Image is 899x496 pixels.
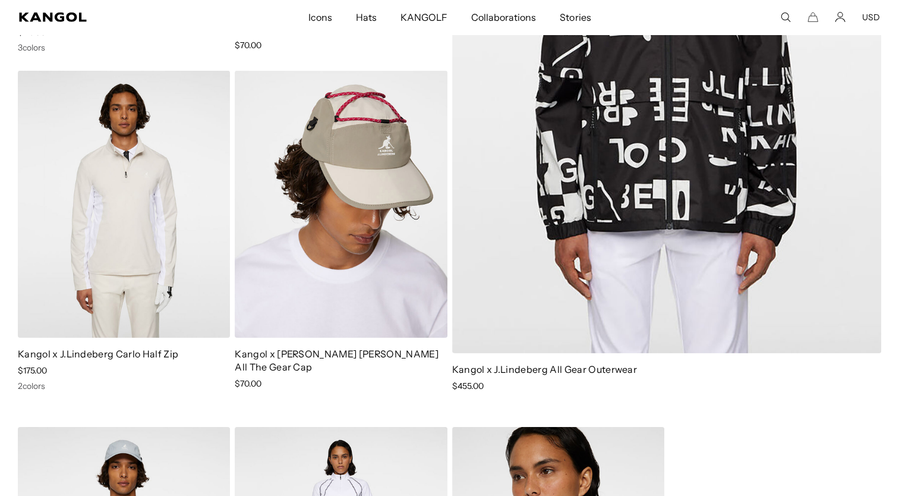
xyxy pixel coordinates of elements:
a: Kangol x J.Lindeberg Carlo Half Zip [18,348,178,360]
span: $175.00 [18,365,47,376]
a: Account [835,12,846,23]
span: $70.00 [235,40,261,51]
img: Kangol x J.Lindeberg Coleman All The Gear Cap [235,71,447,338]
div: 2 colors [18,381,230,391]
a: Kangol x J.Lindeberg All Gear Outerwear [452,363,637,375]
button: Cart [807,12,818,23]
button: USD [862,12,880,23]
a: Kangol x [PERSON_NAME] [PERSON_NAME] All The Gear Cap [235,348,439,373]
img: Kangol x J.Lindeberg Carlo Half Zip [18,71,230,338]
span: $70.00 [235,378,261,389]
div: 3 colors [18,42,230,53]
span: $455.00 [452,381,484,391]
summary: Search here [780,12,791,23]
a: Kangol [19,12,204,22]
